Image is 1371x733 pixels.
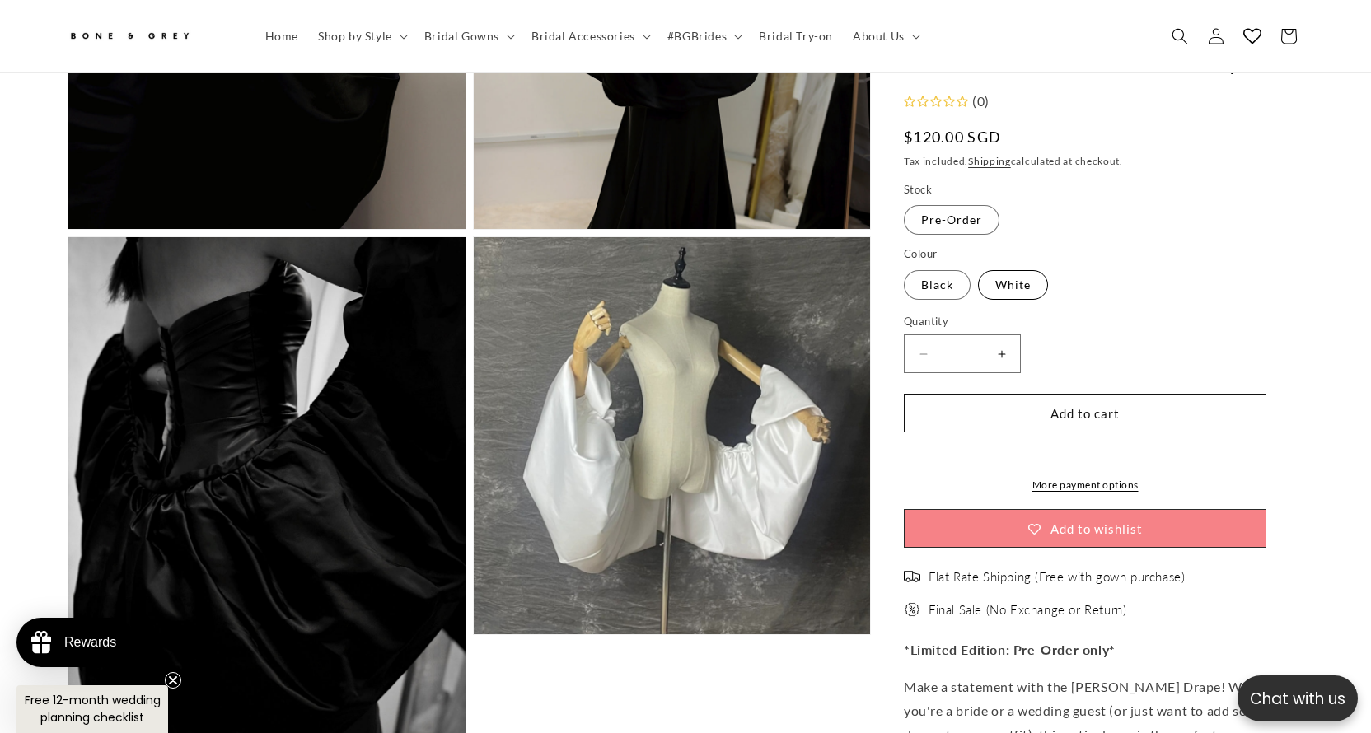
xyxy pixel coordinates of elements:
summary: Shop by Style [308,19,414,54]
a: More payment options [904,478,1266,493]
summary: Bridal Accessories [522,19,657,54]
span: Bridal Try-on [759,29,833,44]
label: White [978,270,1048,300]
button: Add to wishlist [904,509,1266,548]
summary: Search [1162,18,1198,54]
legend: Stock [904,182,933,198]
span: Bridal Accessories [531,29,635,44]
summary: #BGBrides [657,19,749,54]
summary: Bridal Gowns [414,19,522,54]
img: Bone and Grey Bridal [68,23,191,50]
label: Black [904,270,971,300]
a: Write a review [110,94,182,107]
span: $120.00 SGD [904,126,1001,148]
a: Shipping [968,155,1011,167]
span: Flat Rate Shipping (Free with gown purchase) [929,569,1185,586]
strong: *Limited Edition: Pre-Order only* [904,642,1116,657]
label: Quantity [904,314,1266,330]
legend: Colour [904,247,938,264]
div: Rewards [64,635,116,650]
p: Chat with us [1238,687,1358,711]
button: Write a review [1126,25,1236,53]
span: Final Sale (No Exchange or Return) [929,602,1126,619]
button: Add to cart [904,395,1266,433]
a: Bone and Grey Bridal [62,16,239,56]
label: Pre-Order [904,206,999,236]
div: Free 12-month wedding planning checklistClose teaser [16,685,168,733]
button: Open chatbox [1238,675,1358,721]
a: Home [255,19,308,54]
img: offer.png [904,601,920,618]
span: Shop by Style [318,29,392,44]
div: (0) [968,90,990,114]
button: Close teaser [165,672,181,689]
span: Free 12-month wedding planning checklist [25,692,161,726]
span: Home [265,29,298,44]
summary: About Us [843,19,927,54]
a: Bridal Try-on [749,19,843,54]
span: Bridal Gowns [424,29,499,44]
div: Tax included. calculated at checkout. [904,153,1303,170]
span: About Us [853,29,905,44]
span: #BGBrides [667,29,727,44]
